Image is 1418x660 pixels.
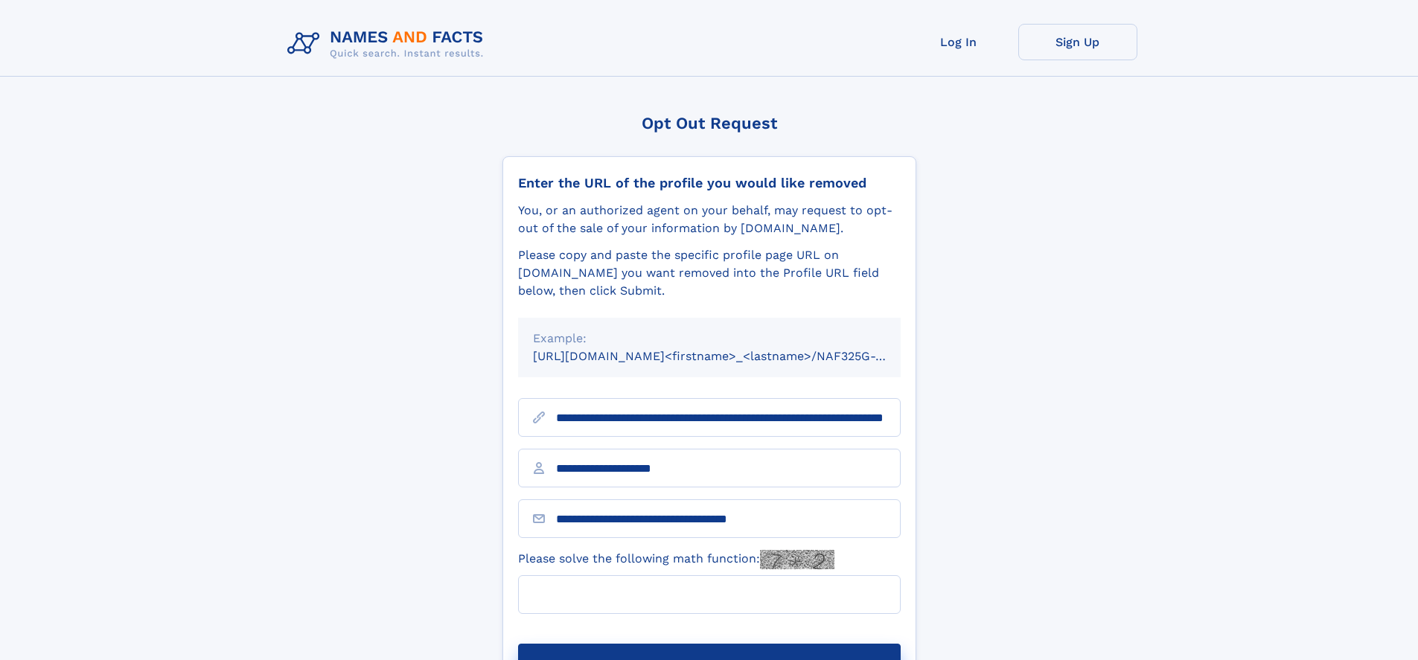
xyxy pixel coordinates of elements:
small: [URL][DOMAIN_NAME]<firstname>_<lastname>/NAF325G-xxxxxxxx [533,349,929,363]
a: Sign Up [1018,24,1137,60]
a: Log In [899,24,1018,60]
div: Opt Out Request [502,114,916,132]
img: Logo Names and Facts [281,24,496,64]
div: Please copy and paste the specific profile page URL on [DOMAIN_NAME] you want removed into the Pr... [518,246,901,300]
div: You, or an authorized agent on your behalf, may request to opt-out of the sale of your informatio... [518,202,901,237]
div: Example: [533,330,886,347]
label: Please solve the following math function: [518,550,834,569]
div: Enter the URL of the profile you would like removed [518,175,901,191]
